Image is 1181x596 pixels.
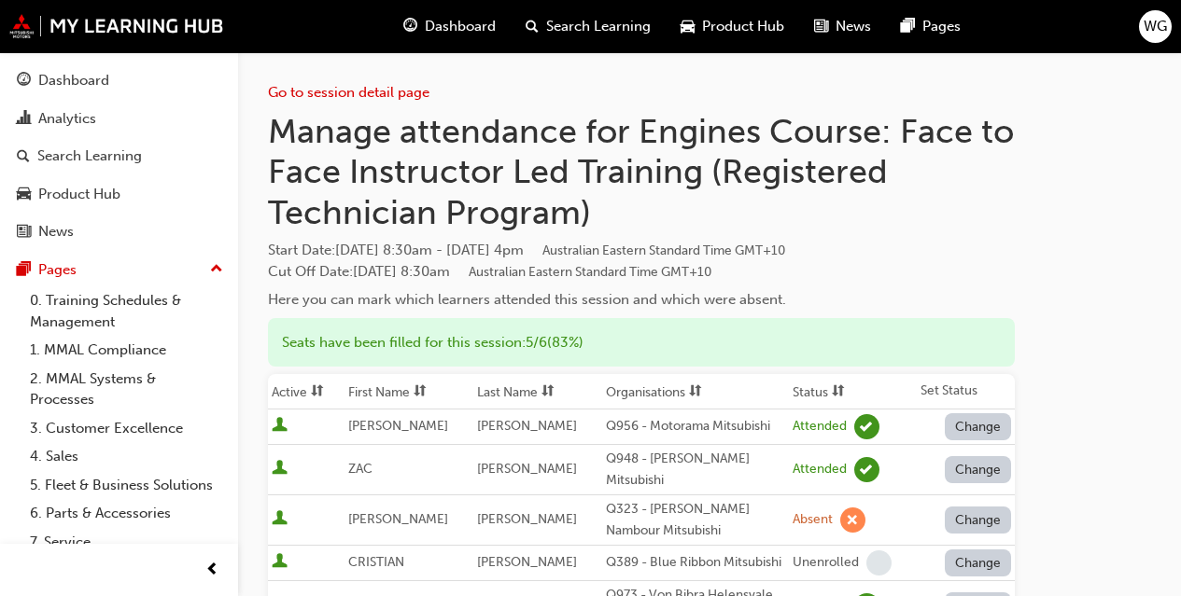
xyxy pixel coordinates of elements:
th: Toggle SortBy [268,374,344,409]
span: up-icon [210,257,223,282]
div: Search Learning [37,146,142,167]
a: Search Learning [7,139,231,173]
a: pages-iconPages [886,7,976,46]
a: Go to session detail page [268,84,429,101]
span: User is active [272,510,288,529]
span: car-icon [17,187,31,203]
span: prev-icon [205,559,219,582]
div: Dashboard [38,70,109,91]
span: Search Learning [546,16,651,37]
div: Q948 - [PERSON_NAME] Mitsubishi [606,449,785,491]
a: guage-iconDashboard [388,7,511,46]
button: Change [945,506,1012,534]
div: Q389 - Blue Ribbon Mitsubishi [606,552,785,574]
span: Cut Off Date : [DATE] 8:30am [268,263,711,280]
th: Toggle SortBy [602,374,789,409]
button: Pages [7,253,231,287]
a: 2. MMAL Systems & Processes [22,365,231,414]
span: Australian Eastern Standard Time GMT+10 [542,243,785,258]
th: Toggle SortBy [789,374,917,409]
span: User is active [272,460,288,478]
th: Toggle SortBy [344,374,473,409]
button: Change [945,549,1012,576]
span: learningRecordVerb_ATTEND-icon [854,457,879,482]
span: sorting-icon [832,384,845,400]
div: Absent [793,511,833,529]
span: News [836,16,871,37]
span: Product Hub [702,16,784,37]
span: search-icon [17,148,30,165]
span: learningRecordVerb_NONE-icon [866,550,892,575]
a: search-iconSearch Learning [511,7,666,46]
div: Q956 - Motorama Mitsubishi [606,416,785,437]
a: 0. Training Schedules & Management [22,286,231,336]
span: learningRecordVerb_ATTEND-icon [854,414,879,439]
span: sorting-icon [311,384,324,400]
div: Product Hub [38,184,120,205]
span: car-icon [681,15,695,38]
span: [PERSON_NAME] [477,418,577,434]
a: Analytics [7,102,231,136]
a: 4. Sales [22,442,231,471]
th: Toggle SortBy [473,374,602,409]
a: 6. Parts & Accessories [22,499,231,528]
span: news-icon [814,15,828,38]
span: [PERSON_NAME] [348,418,448,434]
button: Change [945,413,1012,440]
span: CRISTIAN [348,554,404,570]
span: ZAC [348,461,373,477]
div: Attended [793,461,847,478]
a: news-iconNews [799,7,886,46]
a: 1. MMAL Compliance [22,336,231,365]
span: [PERSON_NAME] [477,554,577,570]
span: [PERSON_NAME] [348,511,448,527]
button: Change [945,456,1012,483]
span: guage-icon [17,73,31,90]
span: sorting-icon [689,384,702,400]
a: 7. Service [22,528,231,557]
a: Product Hub [7,177,231,212]
div: Unenrolled [793,554,859,572]
div: Pages [38,259,77,281]
span: Start Date : [268,240,1015,261]
span: Dashboard [425,16,496,37]
span: chart-icon [17,111,31,128]
div: Attended [793,418,847,436]
a: car-iconProduct Hub [666,7,799,46]
a: 5. Fleet & Business Solutions [22,471,231,500]
a: Dashboard [7,63,231,98]
span: pages-icon [901,15,915,38]
h1: Manage attendance for Engines Course: Face to Face Instructor Led Training (Registered Technician... [268,111,1015,233]
div: Seats have been filled for this session : 5 / 6 ( 83% ) [268,318,1015,367]
span: pages-icon [17,262,31,279]
button: DashboardAnalyticsSearch LearningProduct HubNews [7,60,231,253]
span: Pages [922,16,961,37]
span: sorting-icon [541,384,555,400]
span: Australian Eastern Standard Time GMT+10 [469,264,711,280]
span: [PERSON_NAME] [477,461,577,477]
span: WG [1144,16,1167,37]
div: Q323 - [PERSON_NAME] Nambour Mitsubishi [606,499,785,541]
img: mmal [9,14,224,38]
span: search-icon [526,15,539,38]
span: guage-icon [403,15,417,38]
a: News [7,215,231,249]
button: WG [1139,10,1172,43]
th: Set Status [917,374,1015,409]
span: sorting-icon [414,384,427,400]
span: User is active [272,417,288,436]
span: User is active [272,553,288,572]
div: Analytics [38,108,96,130]
div: News [38,221,74,243]
a: 3. Customer Excellence [22,414,231,443]
span: learningRecordVerb_ABSENT-icon [840,507,865,533]
span: [PERSON_NAME] [477,511,577,527]
span: news-icon [17,224,31,241]
div: Here you can mark which learners attended this session and which were absent. [268,289,1015,311]
span: [DATE] 8:30am - [DATE] 4pm [335,242,785,258]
